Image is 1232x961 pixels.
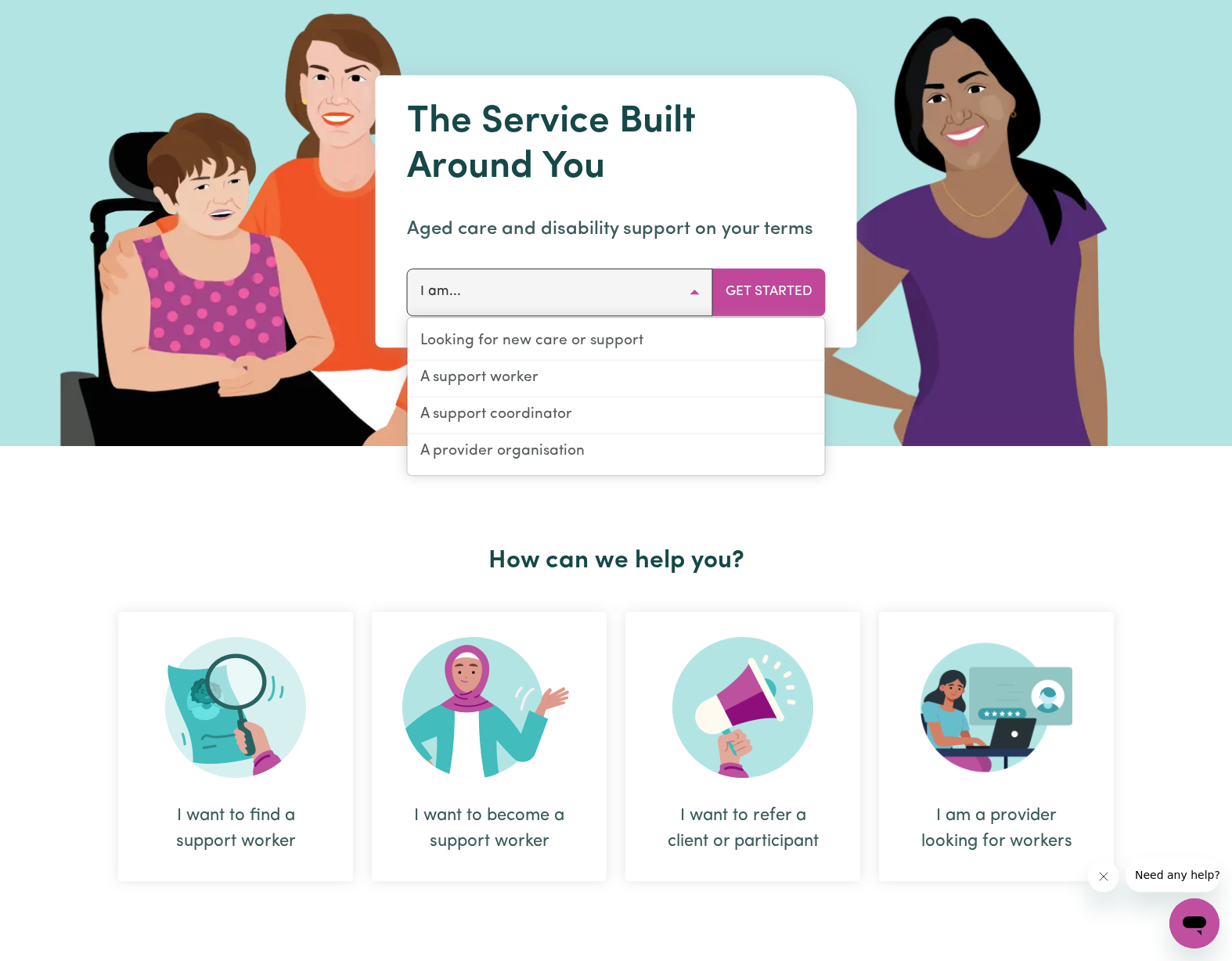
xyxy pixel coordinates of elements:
div: I want to become a support worker [409,803,569,855]
a: Looking for new care or support [408,324,825,361]
img: Refer [672,637,813,778]
h2: How can we help you? [109,546,1123,576]
div: I want to find a support worker [118,612,353,881]
img: Become Worker [402,637,576,778]
div: I want to refer a client or participant [625,612,860,881]
img: Search [165,637,306,778]
p: Aged care and disability support on your terms [407,215,826,243]
button: Get Started [712,268,826,315]
iframe: Button to launch messaging window [1169,898,1219,948]
div: I am a provider looking for workers [917,803,1076,855]
div: I want to refer a client or participant [663,803,823,855]
img: Provider [920,637,1072,778]
a: A provider organisation [408,434,825,470]
span: Need any help? [9,11,95,23]
div: I am... [407,317,826,476]
div: I am a provider looking for workers [879,612,1114,881]
div: I want to become a support worker [372,612,607,881]
a: A support worker [408,361,825,398]
iframe: Message from company [1126,858,1219,892]
h1: The Service Built Around You [407,100,826,190]
button: I am... [407,268,713,315]
a: A support coordinator [408,398,825,434]
iframe: Close message [1088,861,1119,892]
div: I want to find a support worker [156,803,315,855]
